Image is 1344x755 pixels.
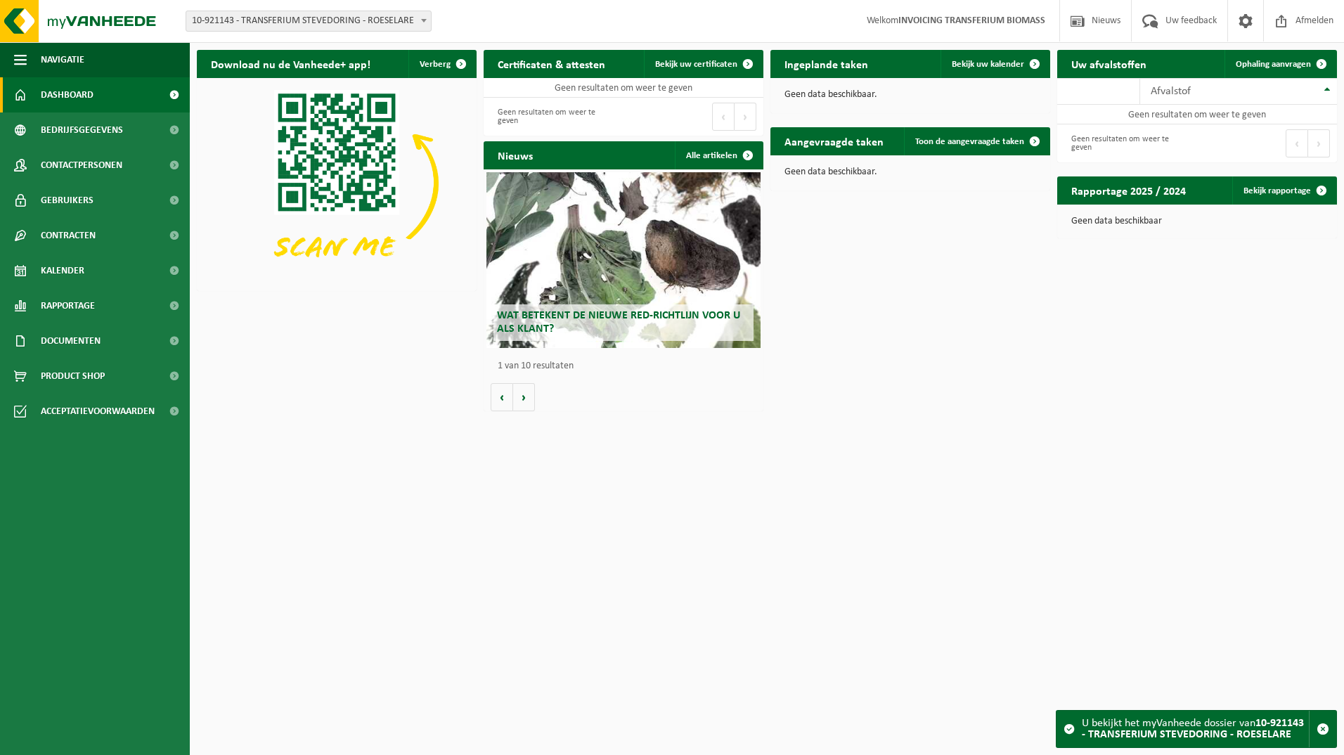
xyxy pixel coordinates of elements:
button: Next [735,103,756,131]
p: Geen data beschikbaar. [784,167,1036,177]
span: Acceptatievoorwaarden [41,394,155,429]
a: Toon de aangevraagde taken [904,127,1049,155]
span: Ophaling aanvragen [1236,60,1311,69]
span: 10-921143 - TRANSFERIUM STEVEDORING - ROESELARE [186,11,431,31]
span: Bekijk uw kalender [952,60,1024,69]
td: Geen resultaten om weer te geven [1057,105,1337,124]
h2: Aangevraagde taken [770,127,898,155]
span: Documenten [41,323,101,359]
div: Geen resultaten om weer te geven [1064,128,1190,159]
span: Gebruikers [41,183,93,218]
h2: Rapportage 2025 / 2024 [1057,176,1200,204]
span: 10-921143 - TRANSFERIUM STEVEDORING - ROESELARE [186,11,432,32]
span: Rapportage [41,288,95,323]
span: Navigatie [41,42,84,77]
h2: Download nu de Vanheede+ app! [197,50,385,77]
span: Product Shop [41,359,105,394]
span: Verberg [420,60,451,69]
button: Vorige [491,383,513,411]
span: Toon de aangevraagde taken [915,137,1024,146]
p: Geen data beschikbaar. [784,90,1036,100]
strong: INVOICING TRANSFERIUM BIOMASS [898,15,1045,26]
span: Contracten [41,218,96,253]
span: Bedrijfsgegevens [41,112,123,148]
h2: Ingeplande taken [770,50,882,77]
a: Ophaling aanvragen [1225,50,1336,78]
div: Geen resultaten om weer te geven [491,101,616,132]
p: 1 van 10 resultaten [498,361,756,371]
button: Previous [712,103,735,131]
img: Download de VHEPlus App [197,78,477,288]
span: Contactpersonen [41,148,122,183]
strong: 10-921143 - TRANSFERIUM STEVEDORING - ROESELARE [1082,718,1304,740]
span: Afvalstof [1151,86,1191,97]
td: Geen resultaten om weer te geven [484,78,763,98]
a: Bekijk uw kalender [941,50,1049,78]
button: Next [1308,129,1330,157]
button: Verberg [408,50,475,78]
h2: Uw afvalstoffen [1057,50,1161,77]
span: Wat betekent de nieuwe RED-richtlijn voor u als klant? [497,310,740,335]
h2: Certificaten & attesten [484,50,619,77]
span: Dashboard [41,77,93,112]
a: Bekijk uw certificaten [644,50,762,78]
a: Alle artikelen [675,141,762,169]
a: Wat betekent de nieuwe RED-richtlijn voor u als klant? [486,172,761,348]
p: Geen data beschikbaar [1071,217,1323,226]
div: U bekijkt het myVanheede dossier van [1082,711,1309,747]
a: Bekijk rapportage [1232,176,1336,205]
button: Volgende [513,383,535,411]
span: Bekijk uw certificaten [655,60,737,69]
span: Kalender [41,253,84,288]
button: Previous [1286,129,1308,157]
h2: Nieuws [484,141,547,169]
